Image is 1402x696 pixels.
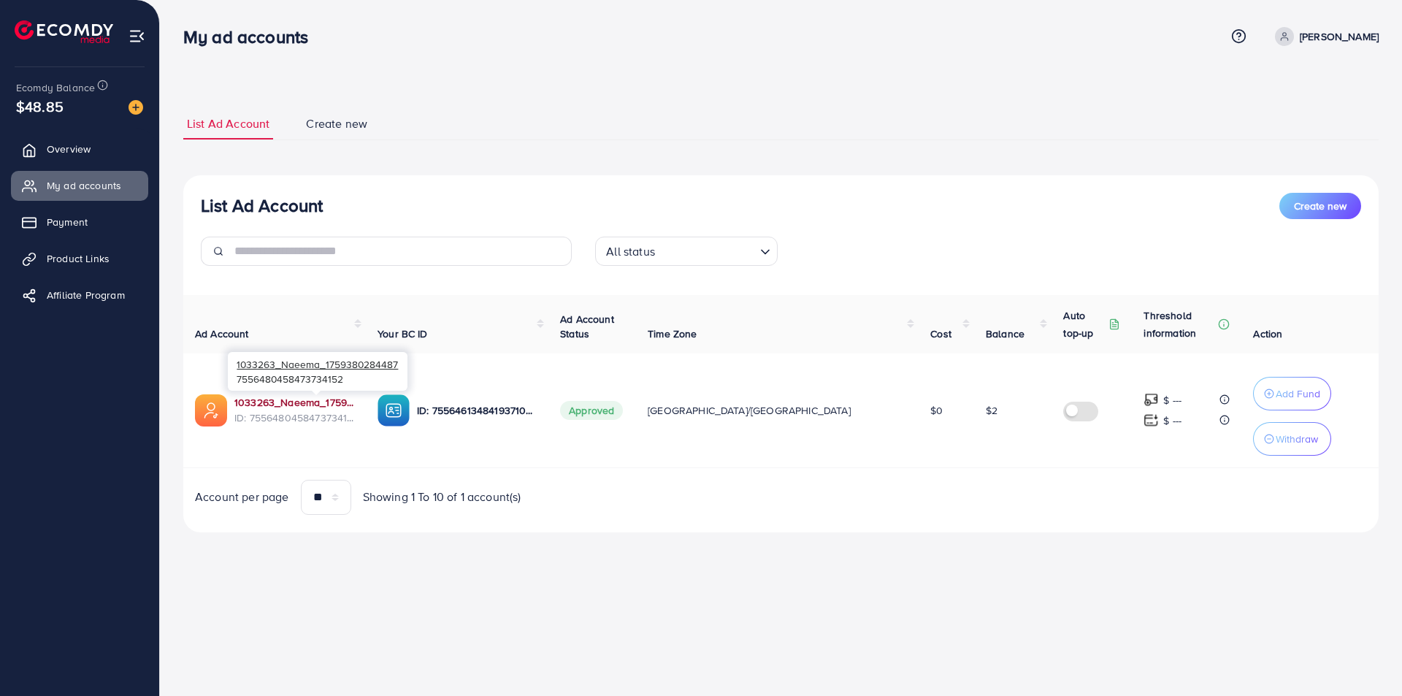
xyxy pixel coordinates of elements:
p: Withdraw [1276,430,1318,448]
span: Ad Account Status [560,312,614,341]
a: [PERSON_NAME] [1269,27,1379,46]
p: Add Fund [1276,385,1320,402]
div: 7556480458473734152 [228,352,407,391]
span: Create new [1294,199,1347,213]
span: Action [1253,326,1282,341]
button: Add Fund [1253,377,1331,410]
span: [GEOGRAPHIC_DATA]/[GEOGRAPHIC_DATA] [648,403,851,418]
span: $0 [930,403,943,418]
span: $2 [986,403,997,418]
span: Ecomdy Balance [16,80,95,95]
span: Product Links [47,251,110,266]
a: Affiliate Program [11,280,148,310]
img: menu [129,28,145,45]
iframe: Chat [1340,630,1391,685]
span: $48.85 [16,96,64,117]
span: Create new [306,115,367,132]
img: top-up amount [1144,413,1159,428]
span: All status [603,241,658,262]
button: Create new [1279,193,1361,219]
input: Search for option [659,238,754,262]
span: Ad Account [195,326,249,341]
p: [PERSON_NAME] [1300,28,1379,45]
span: My ad accounts [47,178,121,193]
h3: List Ad Account [201,195,323,216]
p: Auto top-up [1063,307,1106,342]
span: Time Zone [648,326,697,341]
span: Affiliate Program [47,288,125,302]
a: My ad accounts [11,171,148,200]
span: Cost [930,326,951,341]
a: Overview [11,134,148,164]
p: $ --- [1163,391,1181,409]
img: image [129,100,143,115]
span: 1033263_Naeema_1759380284487 [237,357,398,371]
div: Search for option [595,237,778,266]
span: Payment [47,215,88,229]
a: 1033263_Naeema_1759380284487 [234,395,354,410]
button: Withdraw [1253,422,1331,456]
img: ic-ba-acc.ded83a64.svg [378,394,410,427]
img: top-up amount [1144,392,1159,408]
span: Overview [47,142,91,156]
span: List Ad Account [187,115,269,132]
span: Showing 1 To 10 of 1 account(s) [363,489,521,505]
span: Your BC ID [378,326,428,341]
a: Payment [11,207,148,237]
p: Threshold information [1144,307,1215,342]
span: Account per page [195,489,289,505]
a: Product Links [11,244,148,273]
span: ID: 7556480458473734152 [234,410,354,425]
span: Approved [560,401,623,420]
span: Balance [986,326,1024,341]
img: logo [15,20,113,43]
p: ID: 7556461348419371009 [417,402,537,419]
h3: My ad accounts [183,26,320,47]
p: $ --- [1163,412,1181,429]
img: ic-ads-acc.e4c84228.svg [195,394,227,427]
